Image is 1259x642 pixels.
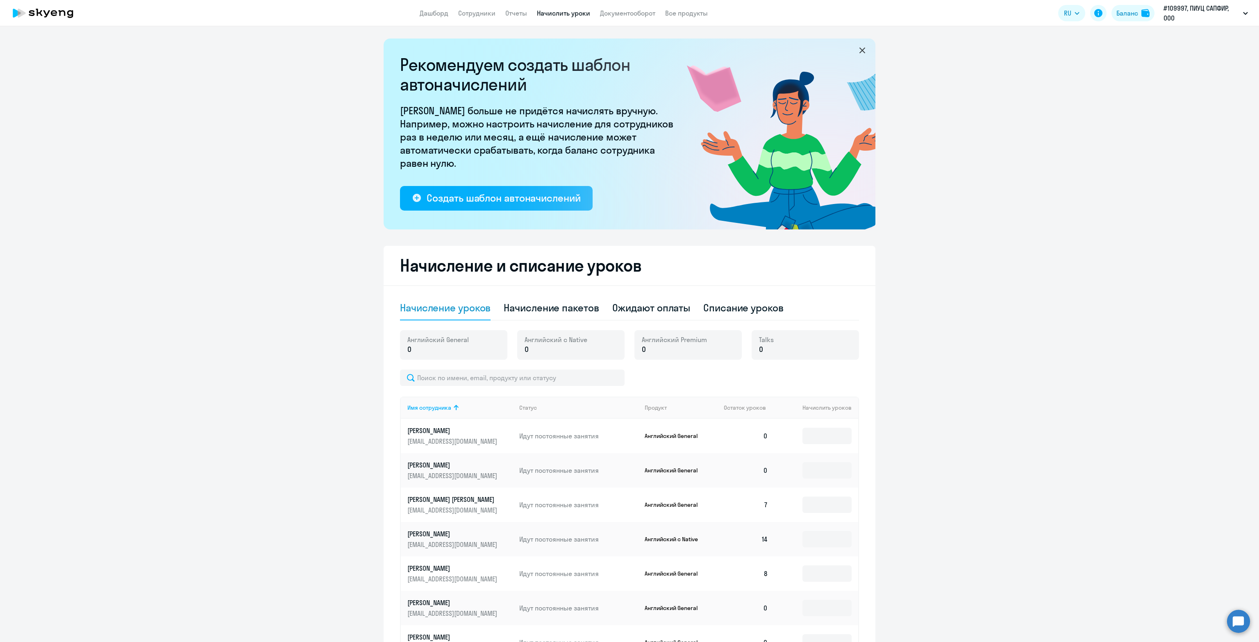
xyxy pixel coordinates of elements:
[537,9,590,17] a: Начислить уроки
[645,604,706,612] p: Английский General
[400,104,679,170] p: [PERSON_NAME] больше не придётся начислять вручную. Например, можно настроить начисление для сотр...
[407,344,411,355] span: 0
[717,556,775,591] td: 8
[519,535,638,544] p: Идут постоянные занятия
[519,431,638,440] p: Идут постоянные занятия
[1116,8,1138,18] div: Баланс
[600,9,655,17] a: Документооборот
[407,404,451,411] div: Имя сотрудника
[1164,3,1240,23] p: #109997, ПИУЦ САПФИР, ООО
[717,488,775,522] td: 7
[665,9,708,17] a: Все продукты
[612,301,691,314] div: Ожидают оплаты
[407,426,499,435] p: [PERSON_NAME]
[407,506,499,515] p: [EMAIL_ADDRESS][DOMAIN_NAME]
[458,9,495,17] a: Сотрудники
[724,404,766,411] span: Остаток уроков
[400,370,625,386] input: Поиск по имени, email, продукту или статусу
[519,404,638,411] div: Статус
[407,564,513,583] a: [PERSON_NAME][EMAIL_ADDRESS][DOMAIN_NAME]
[1141,9,1150,17] img: balance
[407,529,513,549] a: [PERSON_NAME][EMAIL_ADDRESS][DOMAIN_NAME]
[407,609,499,618] p: [EMAIL_ADDRESS][DOMAIN_NAME]
[400,256,859,275] h2: Начисление и списание уроков
[505,9,527,17] a: Отчеты
[645,404,667,411] div: Продукт
[400,55,679,94] h2: Рекомендуем создать шаблон автоначислений
[1064,8,1071,18] span: RU
[525,344,529,355] span: 0
[407,461,499,470] p: [PERSON_NAME]
[519,500,638,509] p: Идут постоянные занятия
[407,495,499,504] p: [PERSON_NAME] [PERSON_NAME]
[407,574,499,583] p: [EMAIL_ADDRESS][DOMAIN_NAME]
[407,540,499,549] p: [EMAIL_ADDRESS][DOMAIN_NAME]
[645,535,706,543] p: Английский с Native
[717,453,775,488] td: 0
[645,432,706,440] p: Английский General
[525,335,587,344] span: Английский с Native
[1058,5,1085,21] button: RU
[759,335,774,344] span: Talks
[407,598,513,618] a: [PERSON_NAME][EMAIL_ADDRESS][DOMAIN_NAME]
[519,404,537,411] div: Статус
[407,461,513,480] a: [PERSON_NAME][EMAIL_ADDRESS][DOMAIN_NAME]
[519,603,638,613] p: Идут постоянные занятия
[519,466,638,475] p: Идут постоянные занятия
[703,301,784,314] div: Списание уроков
[407,335,469,344] span: Английский General
[1111,5,1154,21] button: Балансbalance
[642,335,707,344] span: Английский Premium
[407,598,499,607] p: [PERSON_NAME]
[407,437,499,446] p: [EMAIL_ADDRESS][DOMAIN_NAME]
[775,397,858,419] th: Начислить уроков
[504,301,599,314] div: Начисление пакетов
[407,529,499,538] p: [PERSON_NAME]
[717,522,775,556] td: 14
[645,404,718,411] div: Продукт
[407,633,499,642] p: [PERSON_NAME]
[645,501,706,508] p: Английский General
[427,191,580,204] div: Создать шаблон автоначислений
[407,471,499,480] p: [EMAIL_ADDRESS][DOMAIN_NAME]
[717,591,775,625] td: 0
[400,186,593,211] button: Создать шаблон автоначислений
[645,570,706,577] p: Английский General
[645,467,706,474] p: Английский General
[400,301,491,314] div: Начисление уроков
[519,569,638,578] p: Идут постоянные занятия
[407,564,499,573] p: [PERSON_NAME]
[717,419,775,453] td: 0
[407,426,513,446] a: [PERSON_NAME][EMAIL_ADDRESS][DOMAIN_NAME]
[407,495,513,515] a: [PERSON_NAME] [PERSON_NAME][EMAIL_ADDRESS][DOMAIN_NAME]
[642,344,646,355] span: 0
[724,404,775,411] div: Остаток уроков
[1159,3,1252,23] button: #109997, ПИУЦ САПФИР, ООО
[759,344,763,355] span: 0
[407,404,513,411] div: Имя сотрудника
[420,9,448,17] a: Дашборд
